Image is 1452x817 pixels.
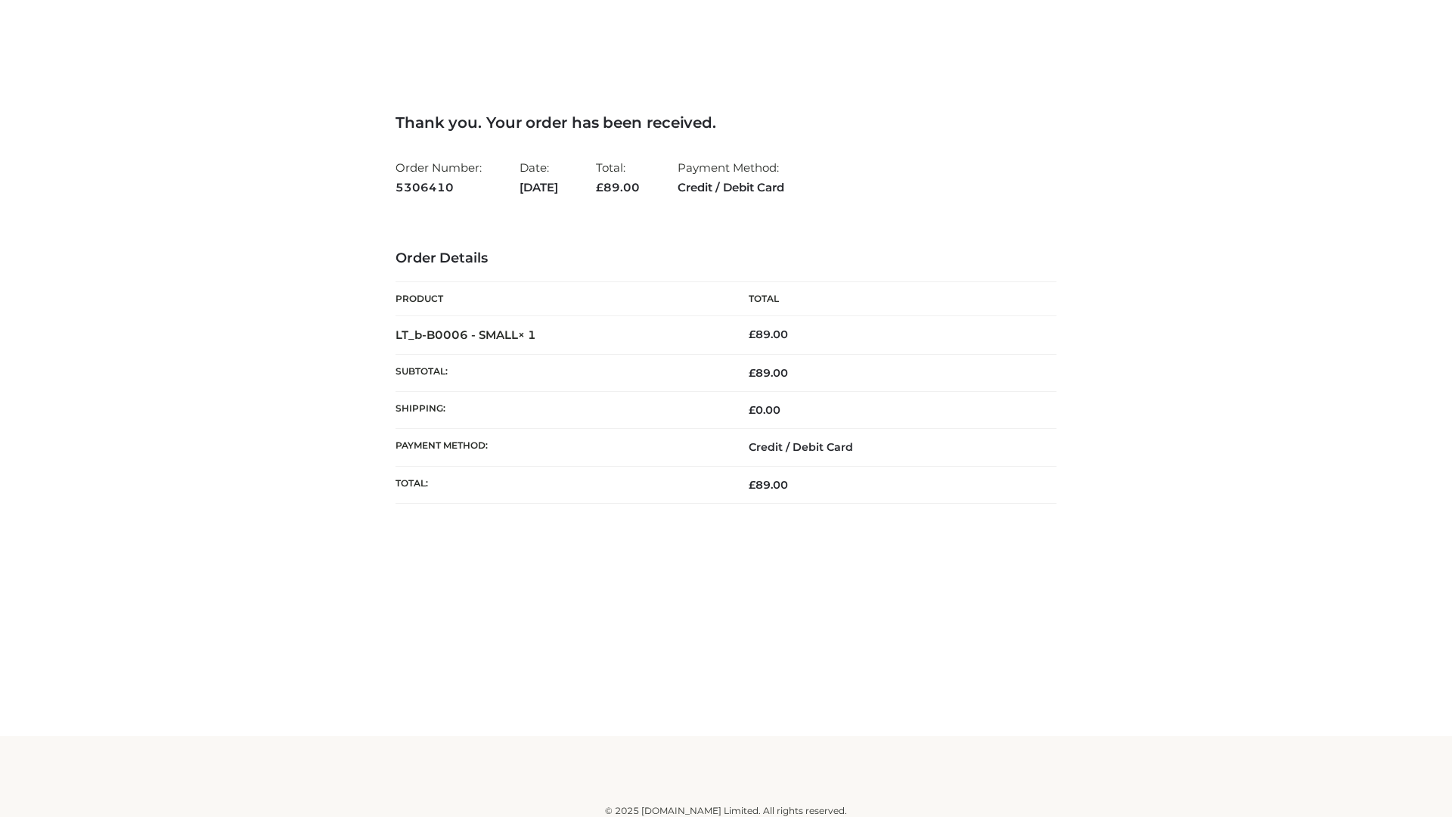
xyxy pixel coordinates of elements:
span: 89.00 [749,366,788,380]
span: £ [749,366,755,380]
span: £ [749,403,755,417]
th: Payment method: [396,429,726,466]
th: Total [726,282,1056,316]
span: 89.00 [749,478,788,492]
span: 89.00 [596,180,640,194]
th: Product [396,282,726,316]
th: Subtotal: [396,354,726,391]
h3: Order Details [396,250,1056,267]
strong: × 1 [518,328,536,342]
strong: [DATE] [520,178,558,197]
h3: Thank you. Your order has been received. [396,113,1056,132]
bdi: 0.00 [749,403,780,417]
li: Order Number: [396,154,482,200]
li: Date: [520,154,558,200]
th: Shipping: [396,392,726,429]
span: £ [596,180,603,194]
strong: 5306410 [396,178,482,197]
td: Credit / Debit Card [726,429,1056,466]
li: Payment Method: [678,154,784,200]
th: Total: [396,466,726,503]
bdi: 89.00 [749,328,788,341]
li: Total: [596,154,640,200]
span: £ [749,478,755,492]
span: £ [749,328,755,341]
strong: LT_b-B0006 - SMALL [396,328,536,342]
strong: Credit / Debit Card [678,178,784,197]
